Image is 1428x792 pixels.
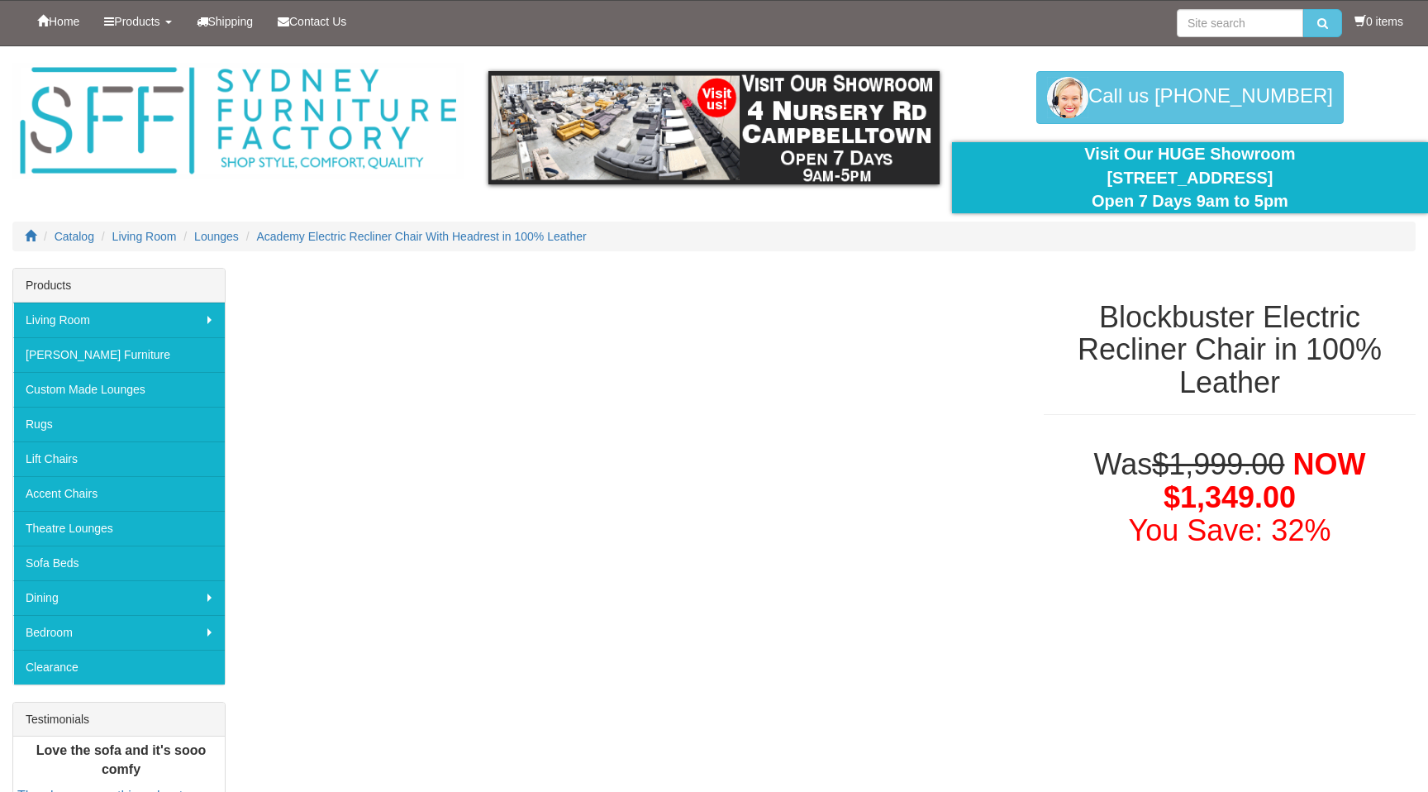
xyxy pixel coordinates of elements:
a: Shipping [184,1,266,42]
a: Home [25,1,92,42]
b: Love the sofa and it's sooo comfy [36,743,207,776]
a: Products [92,1,183,42]
a: Academy Electric Recliner Chair With Headrest in 100% Leather [257,230,587,243]
a: Clearance [13,650,225,685]
a: Lift Chairs [13,441,225,476]
del: $1,999.00 [1152,447,1284,481]
a: Dining [13,580,225,615]
a: Rugs [13,407,225,441]
span: NOW $1,349.00 [1164,447,1365,514]
img: Sydney Furniture Factory [12,63,464,179]
div: Testimonials [13,703,225,737]
a: Sofa Beds [13,546,225,580]
a: Living Room [13,303,225,337]
li: 0 items [1354,13,1403,30]
a: Bedroom [13,615,225,650]
span: Shipping [208,15,254,28]
a: Living Room [112,230,177,243]
h1: Was [1044,448,1416,546]
span: Contact Us [289,15,346,28]
a: Accent Chairs [13,476,225,511]
font: You Save: 32% [1129,513,1331,547]
img: showroom.gif [488,71,940,184]
div: Visit Our HUGE Showroom [STREET_ADDRESS] Open 7 Days 9am to 5pm [964,142,1416,213]
span: Products [114,15,159,28]
a: Theatre Lounges [13,511,225,546]
span: Home [49,15,79,28]
div: Products [13,269,225,303]
a: Catalog [55,230,94,243]
a: [PERSON_NAME] Furniture [13,337,225,372]
h1: Blockbuster Electric Recliner Chair in 100% Leather [1044,301,1416,399]
input: Site search [1177,9,1303,37]
a: Custom Made Lounges [13,372,225,407]
a: Lounges [194,230,239,243]
a: Contact Us [265,1,359,42]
